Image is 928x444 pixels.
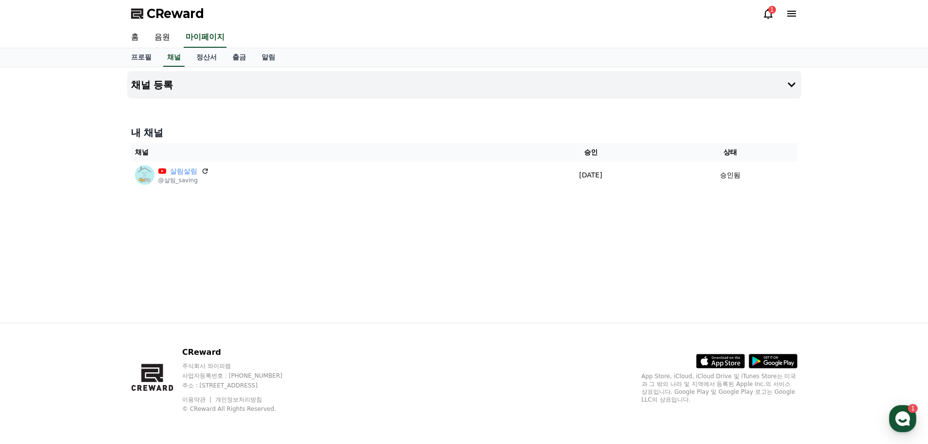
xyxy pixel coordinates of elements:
th: 승인 [518,143,664,161]
img: 살림살림 [135,165,154,185]
h4: 내 채널 [131,126,797,139]
a: 마이페이지 [184,27,227,48]
th: 채널 [131,143,518,161]
a: 프로필 [123,48,159,67]
p: CReward [182,347,301,358]
h4: 채널 등록 [131,79,173,90]
a: 알림 [254,48,283,67]
p: 주소 : [STREET_ADDRESS] [182,382,301,389]
a: 음원 [147,27,178,48]
a: 개인정보처리방침 [215,396,262,403]
p: [DATE] [522,170,660,180]
th: 상태 [663,143,797,161]
p: 주식회사 와이피랩 [182,362,301,370]
a: 정산서 [189,48,225,67]
button: 채널 등록 [127,71,801,98]
span: CReward [147,6,204,21]
p: 승인됨 [720,170,740,180]
div: 1 [768,6,776,14]
p: © CReward All Rights Reserved. [182,405,301,413]
a: 살림살림 [170,166,197,176]
a: 1 [762,8,774,19]
a: 홈 [123,27,147,48]
a: 출금 [225,48,254,67]
p: @살림_saving [158,176,209,184]
a: 이용약관 [182,396,213,403]
p: 사업자등록번호 : [PHONE_NUMBER] [182,372,301,380]
a: CReward [131,6,204,21]
a: 채널 [163,48,185,67]
p: App Store, iCloud, iCloud Drive 및 iTunes Store는 미국과 그 밖의 나라 및 지역에서 등록된 Apple Inc.의 서비스 상표입니다. Goo... [642,372,797,404]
